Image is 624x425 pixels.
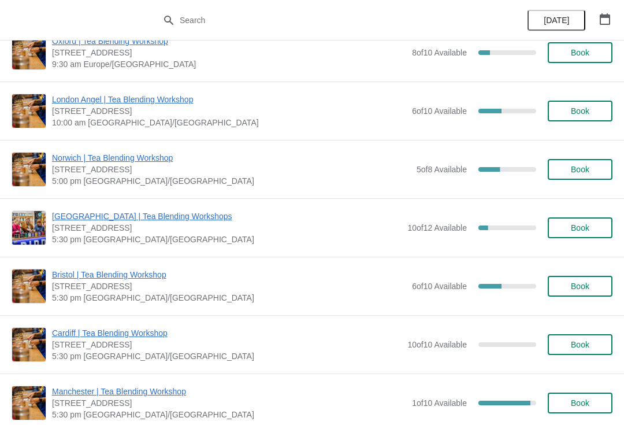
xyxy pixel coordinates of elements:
span: Norwich | Tea Blending Workshop [52,152,411,164]
button: Book [548,159,612,180]
span: Book [571,223,589,232]
img: London Angel | Tea Blending Workshop | 26 Camden Passage, The Angel, London N1 8ED, UK | 10:00 am... [12,94,46,128]
span: [STREET_ADDRESS] [52,222,402,234]
span: 10 of 10 Available [407,340,467,349]
span: 5:30 pm [GEOGRAPHIC_DATA]/[GEOGRAPHIC_DATA] [52,409,406,420]
button: Book [548,334,612,355]
button: Book [548,217,612,238]
img: Glasgow | Tea Blending Workshops | 215 Byres Road, Glasgow G12 8UD, UK | 5:30 pm Europe/London [12,211,46,245]
span: London Angel | Tea Blending Workshop [52,94,406,105]
button: Book [548,276,612,297]
span: [DATE] [544,16,569,25]
span: Manchester | Tea Blending Workshop [52,386,406,397]
input: Search [179,10,468,31]
span: Book [571,165,589,174]
span: 9:30 am Europe/[GEOGRAPHIC_DATA] [52,58,406,70]
span: 5:30 pm [GEOGRAPHIC_DATA]/[GEOGRAPHIC_DATA] [52,292,406,304]
span: [GEOGRAPHIC_DATA] | Tea Blending Workshops [52,210,402,222]
span: 8 of 10 Available [412,48,467,57]
button: Book [548,101,612,121]
button: Book [548,393,612,413]
button: [DATE] [528,10,585,31]
span: [STREET_ADDRESS] [52,105,406,117]
img: Oxford | Tea Blending Workshop | 23 High Street, Oxford, OX1 4AH | 9:30 am Europe/London [12,36,46,69]
img: Bristol | Tea Blending Workshop | 73 Park Street, Bristol, BS1 5PB | 5:30 pm Europe/London [12,269,46,303]
span: Oxford | Tea Blending Workshop [52,35,406,47]
span: 6 of 10 Available [412,106,467,116]
span: [STREET_ADDRESS] [52,280,406,292]
span: Book [571,282,589,291]
span: [STREET_ADDRESS] [52,164,411,175]
span: 5:30 pm [GEOGRAPHIC_DATA]/[GEOGRAPHIC_DATA] [52,234,402,245]
span: Book [571,48,589,57]
span: Book [571,398,589,408]
span: Bristol | Tea Blending Workshop [52,269,406,280]
span: 5:30 pm [GEOGRAPHIC_DATA]/[GEOGRAPHIC_DATA] [52,350,402,362]
span: 10 of 12 Available [407,223,467,232]
button: Book [548,42,612,63]
span: Book [571,106,589,116]
img: Cardiff | Tea Blending Workshop | 1-3 Royal Arcade, Cardiff CF10 1AE, UK | 5:30 pm Europe/London [12,328,46,361]
span: [STREET_ADDRESS] [52,47,406,58]
span: 5:00 pm [GEOGRAPHIC_DATA]/[GEOGRAPHIC_DATA] [52,175,411,187]
span: [STREET_ADDRESS] [52,339,402,350]
img: Norwich | Tea Blending Workshop | 9 Back Of The Inns, Norwich NR2 1PT, UK | 5:00 pm Europe/London [12,153,46,186]
span: 1 of 10 Available [412,398,467,408]
span: 5 of 8 Available [417,165,467,174]
span: 10:00 am [GEOGRAPHIC_DATA]/[GEOGRAPHIC_DATA] [52,117,406,128]
span: Book [571,340,589,349]
span: Cardiff | Tea Blending Workshop [52,327,402,339]
span: [STREET_ADDRESS] [52,397,406,409]
span: 6 of 10 Available [412,282,467,291]
img: Manchester | Tea Blending Workshop | 57 Church St, Manchester, M4 1PD | 5:30 pm Europe/London [12,386,46,420]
